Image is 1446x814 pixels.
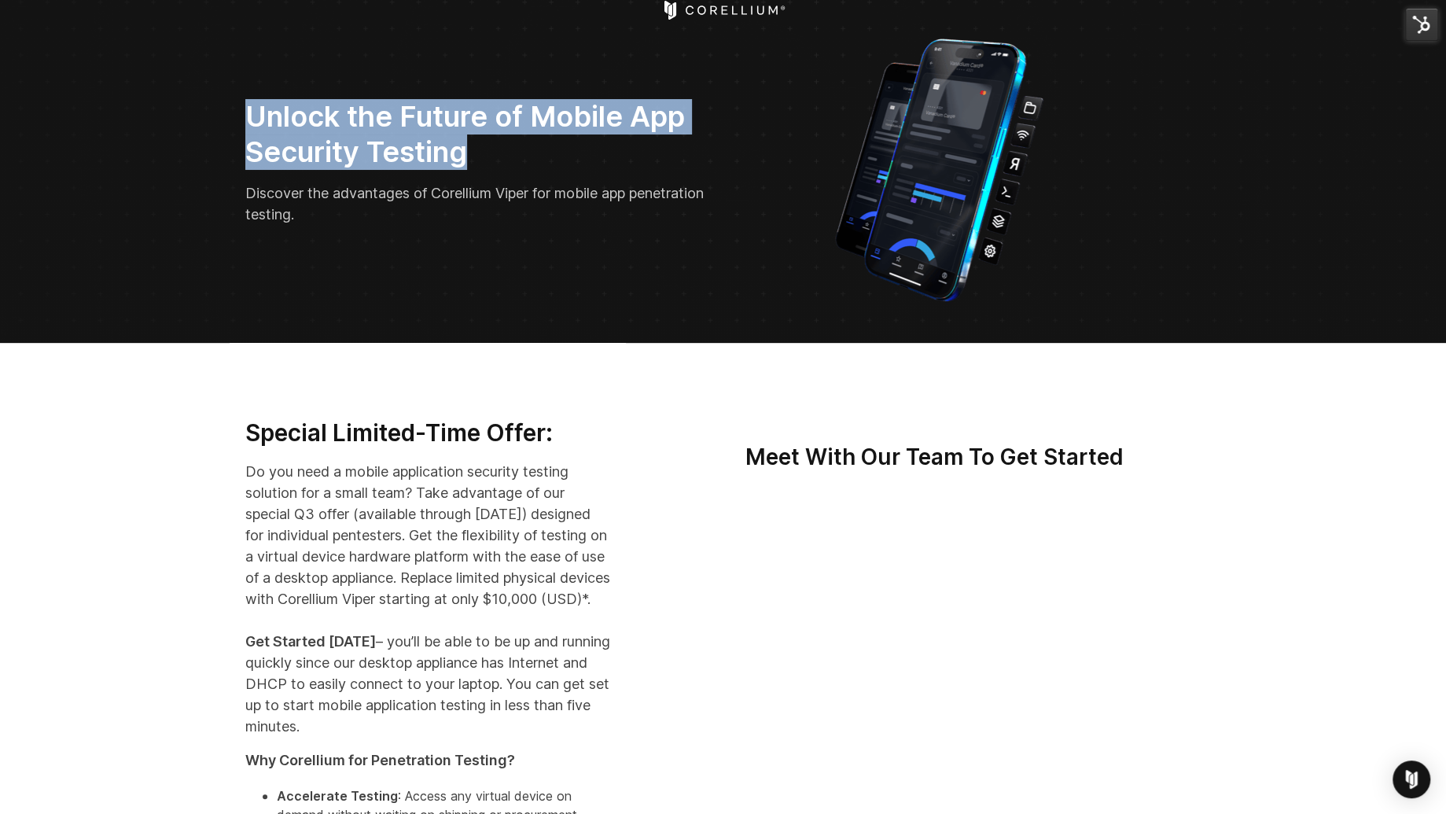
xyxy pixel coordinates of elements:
[277,788,398,804] strong: Accelerate Testing
[245,185,704,223] span: Discover the advantages of Corellium Viper for mobile app penetration testing.
[1405,8,1438,41] img: HubSpot Tools Menu Toggle
[245,633,376,650] strong: Get Started [DATE]
[660,1,786,20] a: Corellium Home
[245,752,515,768] strong: Why Corellium for Penetration Testing?
[745,444,1123,470] strong: Meet With Our Team To Get Started
[245,461,611,737] p: Do you need a mobile application security testing solution for a small team? Take advantage of ou...
[1393,761,1430,798] div: Open Intercom Messenger
[245,99,712,170] h2: Unlock the Future of Mobile App Security Testing
[821,31,1058,305] img: Corellium_VIPER_Hero_1_1x
[245,418,611,448] h3: Special Limited-Time Offer:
